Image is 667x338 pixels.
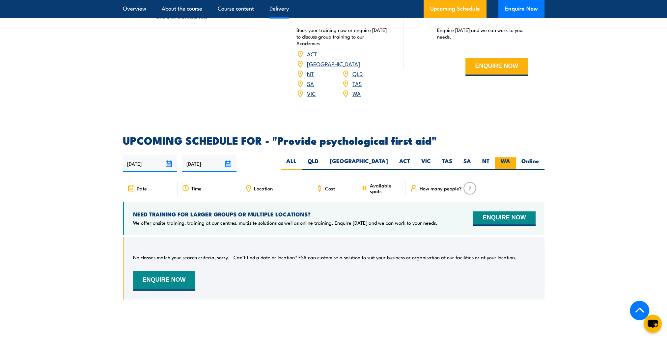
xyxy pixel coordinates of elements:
[234,254,516,261] p: Can’t find a date or location? FSA can customise a solution to suit your business or organisation...
[307,89,316,97] a: VIC
[477,157,495,170] label: NT
[352,79,362,87] a: TAS
[495,157,516,170] label: WA
[307,50,317,58] a: ACT
[133,254,230,261] p: No classes match your search criteria, sorry.
[182,155,236,172] input: To date
[123,135,544,145] h2: UPCOMING SCHEDULE FOR - "Provide psychological first aid"
[352,70,363,77] a: QLD
[416,157,436,170] label: VIC
[307,79,314,87] a: SA
[302,157,324,170] label: QLD
[465,58,528,76] button: ENQUIRE NOW
[394,157,416,170] label: ACT
[324,157,394,170] label: [GEOGRAPHIC_DATA]
[458,157,477,170] label: SA
[516,157,544,170] label: Online
[191,185,202,191] span: Time
[370,183,401,194] span: Available spots
[296,27,387,46] p: Book your training now or enquire [DATE] to discuss group training to our Academies
[436,157,458,170] label: TAS
[352,89,361,97] a: WA
[473,211,535,226] button: ENQUIRE NOW
[123,155,177,172] input: From date
[281,157,302,170] label: ALL
[419,185,461,191] span: How many people?
[307,60,360,68] a: [GEOGRAPHIC_DATA]
[437,27,528,40] p: Enquire [DATE] and we can work to your needs.
[254,185,273,191] span: Location
[307,70,314,77] a: NT
[137,185,147,191] span: Date
[133,271,195,291] button: ENQUIRE NOW
[644,315,662,333] button: chat-button
[325,185,335,191] span: Cost
[133,219,437,226] p: We offer onsite training, training at our centres, multisite solutions as well as online training...
[133,211,437,218] h4: NEED TRAINING FOR LARGER GROUPS OR MULTIPLE LOCATIONS?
